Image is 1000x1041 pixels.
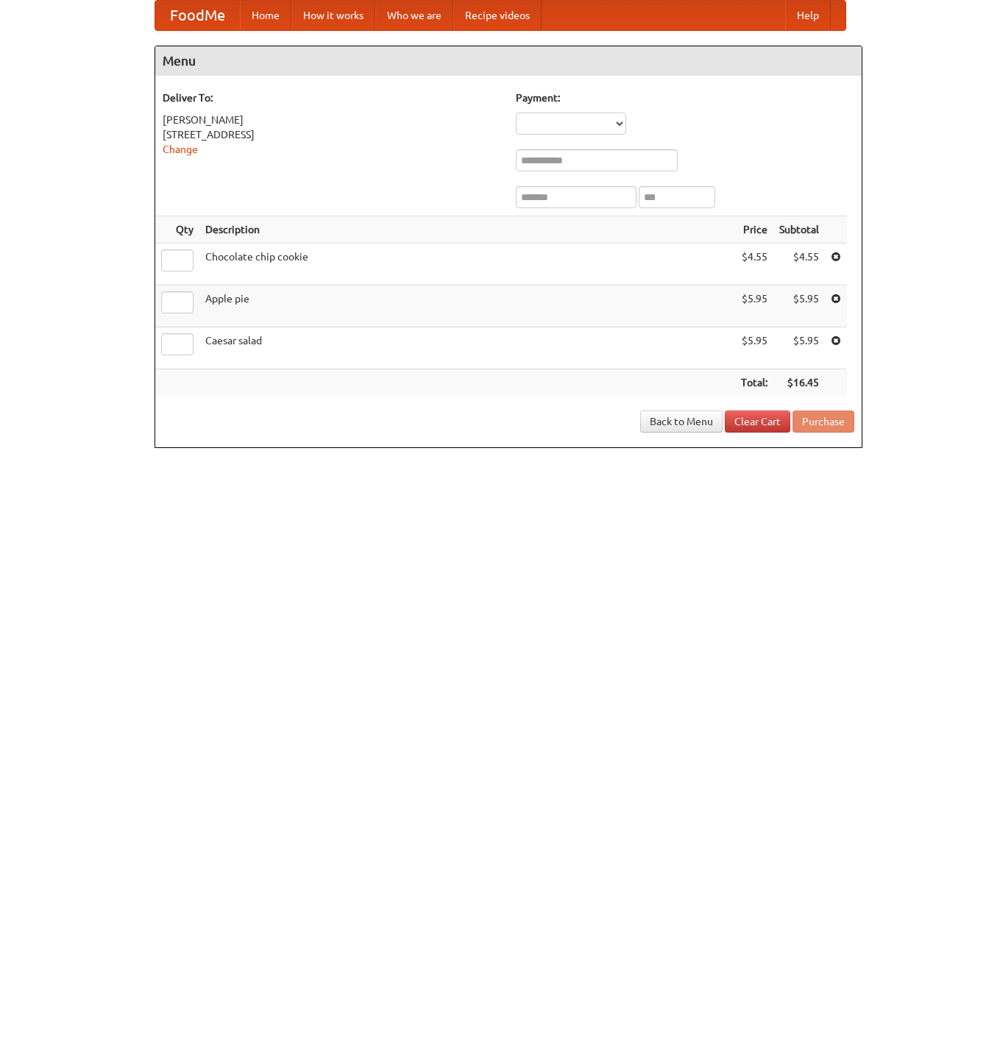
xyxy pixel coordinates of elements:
[199,244,735,285] td: Chocolate chip cookie
[773,327,825,369] td: $5.95
[155,216,199,244] th: Qty
[163,90,501,105] h5: Deliver To:
[735,216,773,244] th: Price
[155,46,862,76] h4: Menu
[735,285,773,327] td: $5.95
[199,216,735,244] th: Description
[773,369,825,397] th: $16.45
[785,1,831,30] a: Help
[516,90,854,105] h5: Payment:
[163,127,501,142] div: [STREET_ADDRESS]
[375,1,453,30] a: Who we are
[163,143,198,155] a: Change
[453,1,542,30] a: Recipe videos
[163,113,501,127] div: [PERSON_NAME]
[735,244,773,285] td: $4.55
[773,244,825,285] td: $4.55
[291,1,375,30] a: How it works
[199,285,735,327] td: Apple pie
[155,1,240,30] a: FoodMe
[725,411,790,433] a: Clear Cart
[735,369,773,397] th: Total:
[240,1,291,30] a: Home
[735,327,773,369] td: $5.95
[199,327,735,369] td: Caesar salad
[773,216,825,244] th: Subtotal
[773,285,825,327] td: $5.95
[792,411,854,433] button: Purchase
[640,411,723,433] a: Back to Menu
